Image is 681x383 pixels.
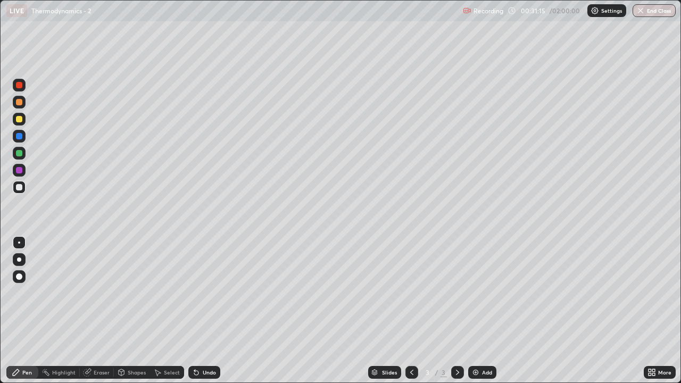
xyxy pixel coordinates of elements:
div: Undo [203,370,216,375]
div: Select [164,370,180,375]
div: 3 [441,368,447,377]
div: Shapes [128,370,146,375]
p: Recording [474,7,503,15]
div: 3 [422,369,433,376]
div: More [658,370,671,375]
div: Add [482,370,492,375]
p: Thermodynamics - 2 [31,6,91,15]
div: Eraser [94,370,110,375]
p: Settings [601,8,622,13]
img: add-slide-button [471,368,480,377]
img: end-class-cross [636,6,645,15]
img: recording.375f2c34.svg [463,6,471,15]
div: Pen [22,370,32,375]
img: class-settings-icons [591,6,599,15]
div: / [435,369,438,376]
button: End Class [633,4,676,17]
div: Slides [382,370,397,375]
div: Highlight [52,370,76,375]
p: LIVE [10,6,24,15]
